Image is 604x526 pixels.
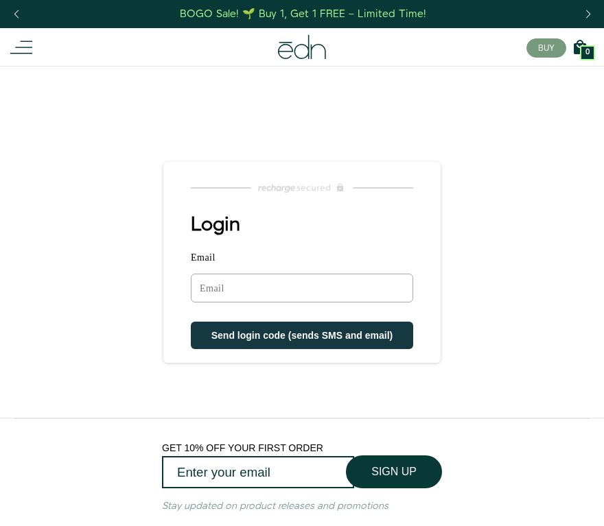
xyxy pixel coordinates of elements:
[180,7,426,21] div: BOGO Sale! 🌱 Buy 1, Get 1 FREE – Limited Time!
[162,442,323,453] span: GET 10% OFF YOUR FIRST ORDER
[191,274,413,302] input: Email
[191,214,441,236] h1: Login
[498,485,590,519] iframe: Opens a widget where you can find more information
[211,330,393,341] span: Send login code (sends SMS and email)
[163,178,441,198] a: Recharge Subscriptions website
[526,38,566,58] button: BUY
[179,3,428,25] a: BOGO Sale! 🌱 Buy 1, Get 1 FREE – Limited Time!
[162,456,354,488] input: Enter your email
[585,49,590,56] span: 0
[162,499,388,513] em: Stay updated on product releases and promotions
[191,322,413,349] button: Send login code (sends SMS and email)
[346,455,442,488] button: SIGN UP
[191,252,413,268] label: Email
